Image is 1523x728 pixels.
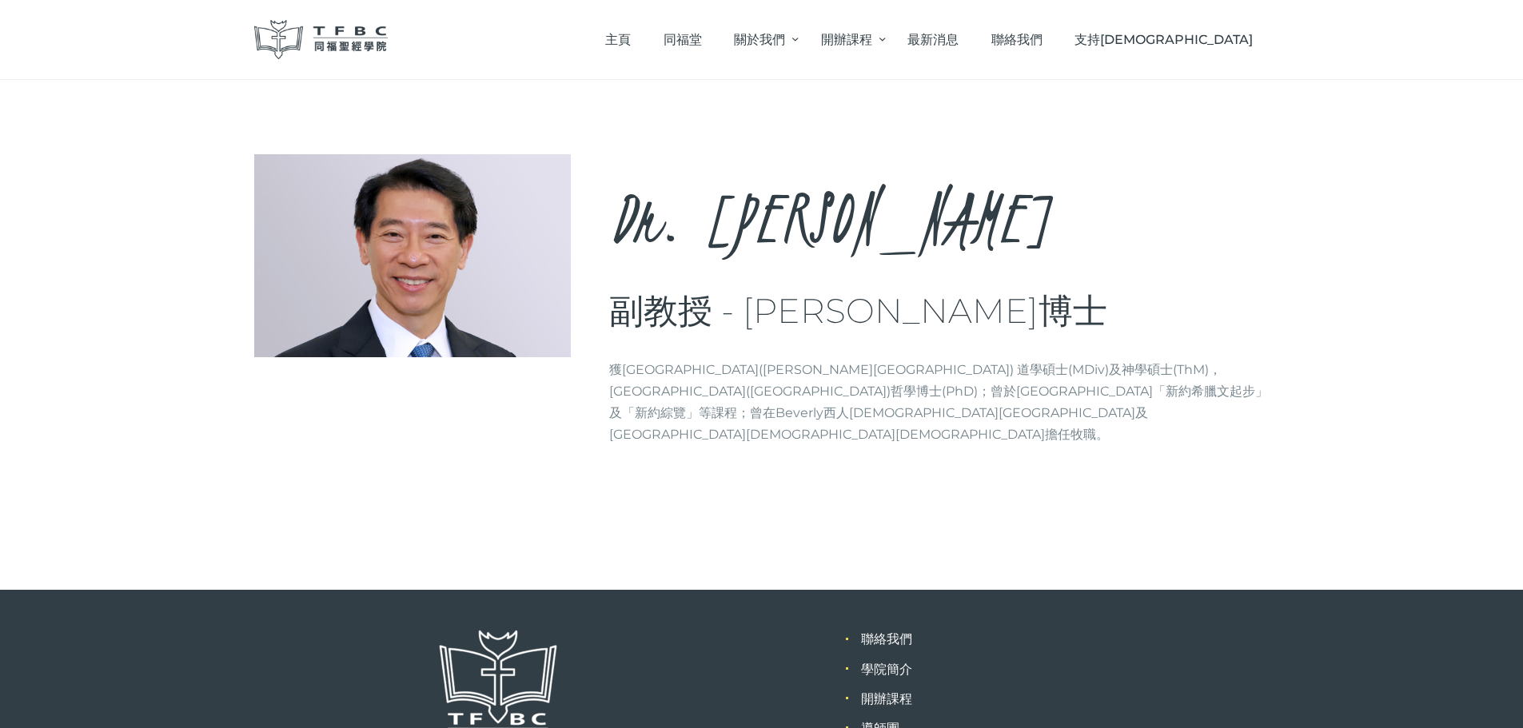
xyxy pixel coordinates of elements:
a: 開辦課程 [861,691,912,706]
span: 關於我們 [734,32,785,47]
a: 學院簡介 [861,662,912,677]
a: 最新消息 [891,16,975,63]
a: 聯絡我們 [975,16,1059,63]
a: 主頁 [589,16,648,63]
span: 開辦課程 [821,32,872,47]
h2: Dr. [PERSON_NAME] [609,154,1270,282]
p: 獲[GEOGRAPHIC_DATA]([PERSON_NAME][GEOGRAPHIC_DATA]) 道學碩士(MDiv)及神學碩士(ThM)，[GEOGRAPHIC_DATA]([GEOGRA... [609,359,1270,446]
a: 支持[DEMOGRAPHIC_DATA] [1059,16,1270,63]
a: 關於我們 [718,16,804,63]
a: 同福堂 [647,16,718,63]
span: 主頁 [605,32,631,47]
span: 聯絡我們 [991,32,1043,47]
span: 同福堂 [664,32,702,47]
span: 支持[DEMOGRAPHIC_DATA] [1074,32,1253,47]
h3: 副教授 - [PERSON_NAME]博士 [609,290,1270,332]
img: 同福聖經學院 TFBC [254,20,389,59]
span: 最新消息 [907,32,959,47]
a: 開辦課程 [804,16,891,63]
img: Dr. Fung Wing Wo, Benjamin [254,154,572,357]
a: 聯絡我們 [861,631,912,646]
